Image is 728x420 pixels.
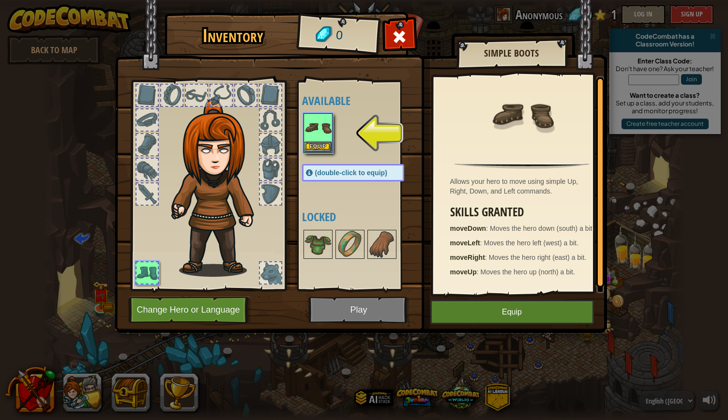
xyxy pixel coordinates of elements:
[466,48,557,59] h2: Simple Boots
[171,26,295,46] h1: Inventory
[128,297,251,323] button: Change Hero or Language
[450,239,480,247] strong: moveLeft
[450,225,486,232] strong: moveDown
[335,27,343,45] span: 0
[455,163,589,169] img: hr.png
[481,268,575,276] span: Moves the hero up (north) a bit.
[491,83,554,146] img: portrait.png
[450,254,485,261] strong: moveRight
[477,268,481,276] span: :
[304,114,332,141] img: portrait.png
[302,94,424,107] h4: Available
[489,254,587,261] span: Moves the hero right (east) a bit.
[490,225,594,232] span: Moves the hero down (south) a bit.
[336,231,364,258] img: portrait.png
[430,300,594,324] button: Equip
[368,231,395,258] img: portrait.png
[480,239,484,247] span: :
[304,231,332,258] img: portrait.png
[302,210,424,223] h4: Locked
[485,254,489,261] span: :
[304,142,332,152] button: Equip
[450,268,477,276] strong: moveUp
[450,206,599,219] h3: Skills Granted
[450,177,599,196] div: Allows your hero to move using simple Up, Right, Down, and Left commands.
[484,239,578,247] span: Moves the hero left (west) a bit.
[167,99,271,277] img: hair_f2.png
[315,169,387,177] span: (double-click to equip)
[486,225,490,232] span: :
